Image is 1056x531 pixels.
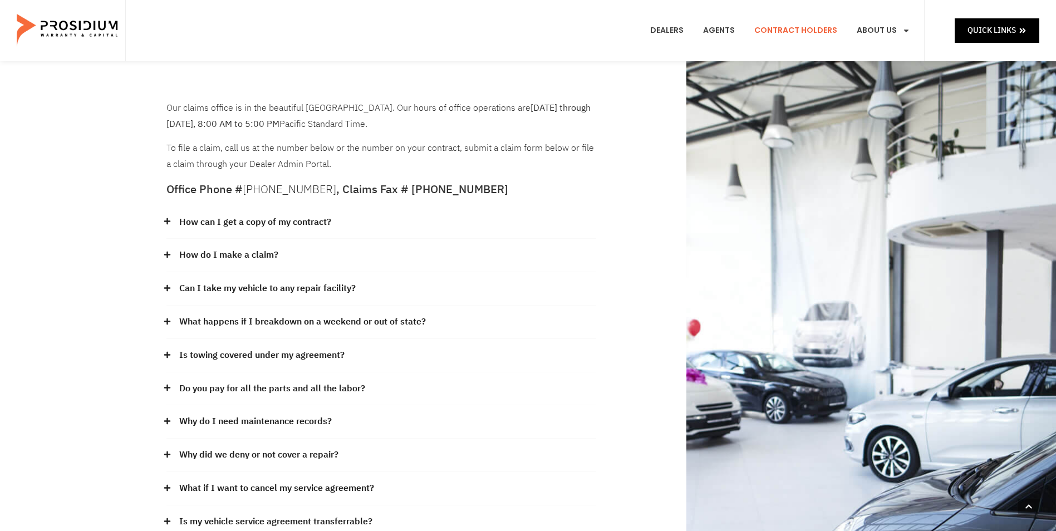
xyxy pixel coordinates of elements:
nav: Menu [642,10,919,51]
h5: Office Phone # , Claims Fax # [PHONE_NUMBER] [166,184,596,195]
div: How do I make a claim? [166,239,596,272]
div: What if I want to cancel my service agreement? [166,472,596,505]
div: How can I get a copy of my contract? [166,206,596,239]
div: Why did we deny or not cover a repair? [166,439,596,472]
a: Dealers [642,10,692,51]
div: To file a claim, call us at the number below or the number on your contract, submit a claim form ... [166,100,596,173]
a: Do you pay for all the parts and all the labor? [179,381,365,397]
a: How do I make a claim? [179,247,278,263]
b: [DATE] through [DATE], 8:00 AM to 5:00 PM [166,101,591,131]
div: Why do I need maintenance records? [166,405,596,439]
div: What happens if I breakdown on a weekend or out of state? [166,306,596,339]
a: [PHONE_NUMBER] [243,181,336,198]
a: Contract Holders [746,10,846,51]
a: Is my vehicle service agreement transferrable? [179,514,372,530]
div: Is towing covered under my agreement? [166,339,596,372]
a: Is towing covered under my agreement? [179,347,345,363]
a: About Us [848,10,919,51]
a: What if I want to cancel my service agreement? [179,480,374,496]
a: Why did we deny or not cover a repair? [179,447,338,463]
span: Quick Links [967,23,1016,37]
p: Our claims office is in the beautiful [GEOGRAPHIC_DATA]. Our hours of office operations are Pacif... [166,100,596,132]
a: Quick Links [955,18,1039,42]
div: Do you pay for all the parts and all the labor? [166,372,596,406]
a: Can I take my vehicle to any repair facility? [179,281,356,297]
a: What happens if I breakdown on a weekend or out of state? [179,314,426,330]
a: How can I get a copy of my contract? [179,214,331,230]
a: Why do I need maintenance records? [179,414,332,430]
a: Agents [695,10,743,51]
div: Can I take my vehicle to any repair facility? [166,272,596,306]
